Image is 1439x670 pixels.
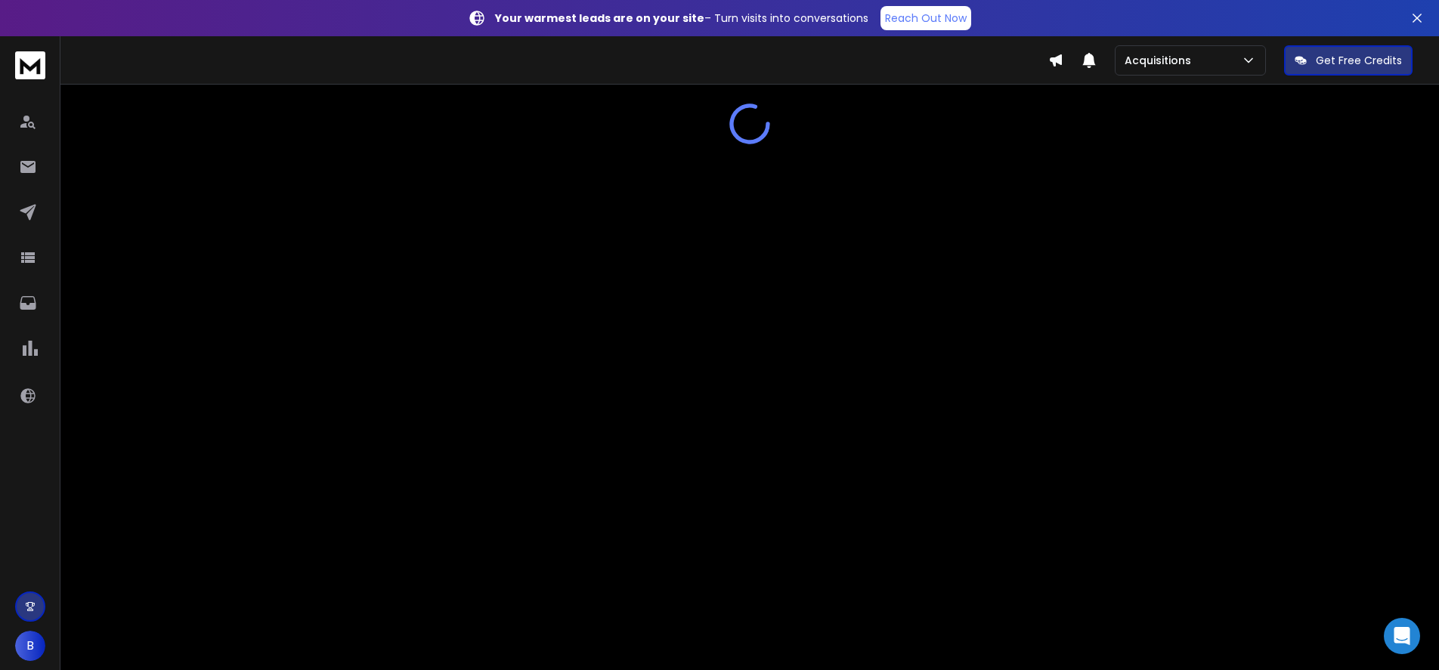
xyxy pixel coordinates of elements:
button: Get Free Credits [1284,45,1413,76]
div: Open Intercom Messenger [1384,618,1420,654]
p: – Turn visits into conversations [495,11,868,26]
img: logo [15,51,45,79]
p: Reach Out Now [885,11,967,26]
p: Get Free Credits [1316,53,1402,68]
button: B [15,631,45,661]
a: Reach Out Now [880,6,971,30]
strong: Your warmest leads are on your site [495,11,704,26]
p: Acquisitions [1125,53,1197,68]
